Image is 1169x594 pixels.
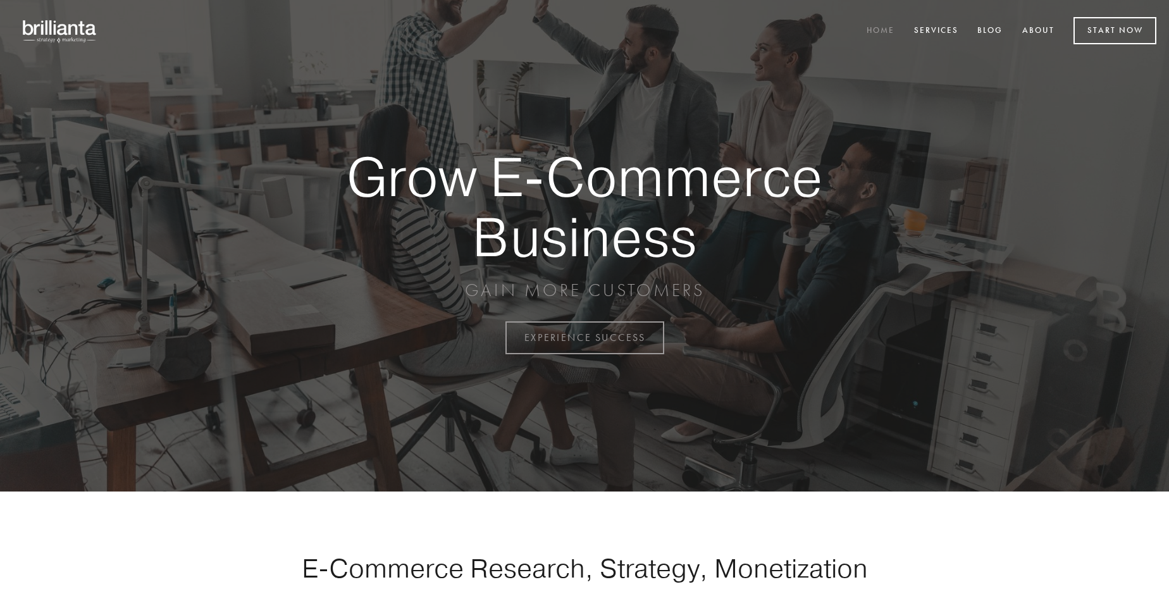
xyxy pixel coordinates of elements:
a: Services [906,21,967,42]
strong: Grow E-Commerce Business [302,147,867,266]
a: Blog [969,21,1011,42]
p: GAIN MORE CUSTOMERS [302,279,867,302]
a: About [1014,21,1063,42]
img: brillianta - research, strategy, marketing [13,13,108,49]
a: Start Now [1073,17,1156,44]
h1: E-Commerce Research, Strategy, Monetization [262,552,907,584]
a: EXPERIENCE SUCCESS [505,321,664,354]
a: Home [858,21,903,42]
